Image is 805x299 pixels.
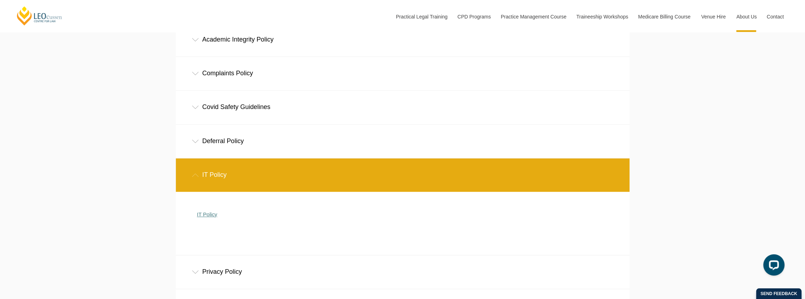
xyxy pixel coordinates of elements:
div: Complaints Policy [176,57,630,90]
a: Practical Legal Training [391,1,452,32]
a: [PERSON_NAME] Centre for Law [16,6,63,26]
div: IT Policy [176,158,630,191]
a: Medicare Billing Course [633,1,696,32]
a: Traineeship Workshops [571,1,633,32]
a: Practice Management Course [496,1,571,32]
iframe: LiveChat chat widget [758,251,787,281]
div: Covid Safety Guidelines [176,91,630,124]
a: Venue Hire [696,1,731,32]
div: Academic Integrity Policy [176,23,630,56]
div: Privacy Policy [176,255,630,288]
a: Contact [761,1,789,32]
a: About Us [731,1,761,32]
a: IT Policy [197,211,217,217]
a: CPD Programs [452,1,495,32]
div: Deferral Policy [176,125,630,158]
